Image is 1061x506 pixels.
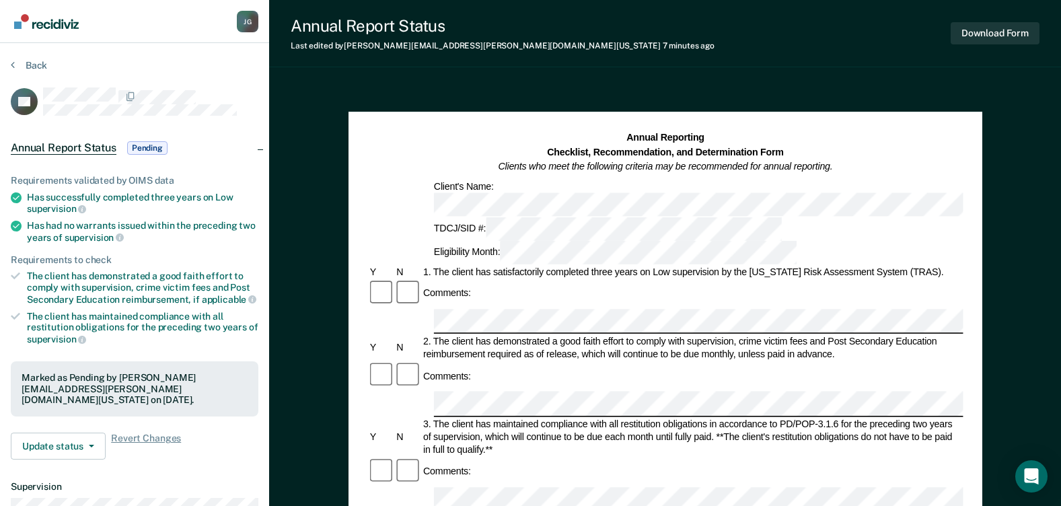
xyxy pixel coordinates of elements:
[11,59,47,71] button: Back
[951,22,1039,44] button: Download Form
[394,431,421,443] div: N
[367,266,394,279] div: Y
[22,372,248,406] div: Marked as Pending by [PERSON_NAME][EMAIL_ADDRESS][PERSON_NAME][DOMAIN_NAME][US_STATE] on [DATE].
[237,11,258,32] div: J G
[111,433,181,460] span: Revert Changes
[394,266,421,279] div: N
[27,220,258,243] div: Has had no warrants issued within the preceding two years of
[202,294,256,305] span: applicable
[367,342,394,355] div: Y
[291,41,715,50] div: Last edited by [PERSON_NAME][EMAIL_ADDRESS][PERSON_NAME][DOMAIN_NAME][US_STATE]
[431,217,784,241] div: TDCJ/SID #:
[1015,460,1048,493] div: Open Intercom Messenger
[14,14,79,29] img: Recidiviz
[421,418,963,456] div: 3. The client has maintained compliance with all restitution obligations in accordance to PD/POP-...
[291,16,715,36] div: Annual Report Status
[27,192,258,215] div: Has successfully completed three years on Low
[663,41,715,50] span: 7 minutes ago
[11,141,116,155] span: Annual Report Status
[394,342,421,355] div: N
[498,161,832,172] em: Clients who meet the following criteria may be recommended for annual reporting.
[11,481,258,493] dt: Supervision
[626,132,704,143] strong: Annual Reporting
[237,11,258,32] button: Profile dropdown button
[11,175,258,186] div: Requirements validated by OIMS data
[11,254,258,266] div: Requirements to check
[65,232,124,243] span: supervision
[11,433,106,460] button: Update status
[421,465,473,478] div: Comments:
[421,335,963,361] div: 2. The client has demonstrated a good faith effort to comply with supervision, crime victim fees ...
[421,370,473,383] div: Comments:
[431,241,798,264] div: Eligibility Month:
[27,203,86,214] span: supervision
[127,141,168,155] span: Pending
[27,270,258,305] div: The client has demonstrated a good faith effort to comply with supervision, crime victim fees and...
[547,147,784,157] strong: Checklist, Recommendation, and Determination Form
[421,266,963,279] div: 1. The client has satisfactorily completed three years on Low supervision by the [US_STATE] Risk ...
[27,334,86,345] span: supervision
[367,431,394,443] div: Y
[27,311,258,345] div: The client has maintained compliance with all restitution obligations for the preceding two years of
[421,287,473,300] div: Comments:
